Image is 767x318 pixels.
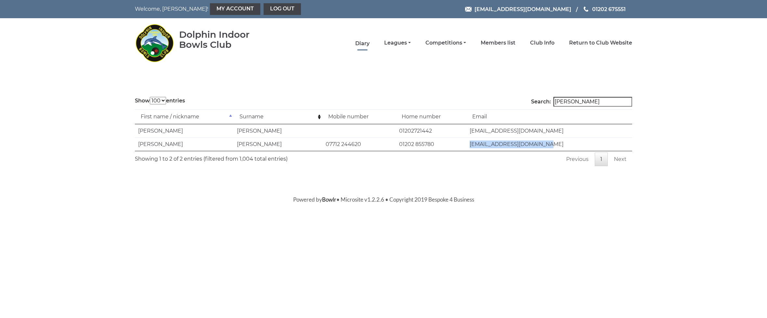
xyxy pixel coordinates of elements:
[465,7,472,12] img: Email
[583,5,626,13] a: Phone us 01202 675551
[135,138,234,151] td: [PERSON_NAME]
[466,124,632,138] td: [EMAIL_ADDRESS][DOMAIN_NAME]
[592,6,626,12] span: 01202 675551
[135,124,234,138] td: [PERSON_NAME]
[531,97,632,107] label: Search:
[322,196,336,203] a: Bowlr
[481,39,515,46] a: Members list
[595,152,608,166] a: 1
[264,3,301,15] a: Log out
[584,7,588,12] img: Phone us
[135,97,185,105] label: Show entries
[322,138,396,151] td: 07712 244620
[135,3,336,15] nav: Welcome, [PERSON_NAME]!
[425,39,466,46] a: Competitions
[355,40,370,47] a: Diary
[396,109,466,124] td: Home number
[466,138,632,151] td: [EMAIL_ADDRESS][DOMAIN_NAME]
[465,5,571,13] a: Email [EMAIL_ADDRESS][DOMAIN_NAME]
[569,39,632,46] a: Return to Club Website
[135,151,288,163] div: Showing 1 to 2 of 2 entries (filtered from 1,004 total entries)
[322,109,396,124] td: Mobile number
[234,124,323,138] td: [PERSON_NAME]
[608,152,632,166] a: Next
[396,124,466,138] td: 01202721442
[384,39,411,46] a: Leagues
[150,97,166,104] select: Showentries
[530,39,554,46] a: Club Info
[293,196,474,203] span: Powered by • Microsite v1.2.2.6 • Copyright 2019 Bespoke 4 Business
[553,97,632,107] input: Search:
[234,138,323,151] td: [PERSON_NAME]
[135,20,174,66] img: Dolphin Indoor Bowls Club
[474,6,571,12] span: [EMAIL_ADDRESS][DOMAIN_NAME]
[466,109,632,124] td: Email
[179,30,270,50] div: Dolphin Indoor Bowls Club
[561,152,594,166] a: Previous
[135,109,234,124] td: First name / nickname: activate to sort column descending
[210,3,260,15] a: My Account
[234,109,323,124] td: Surname: activate to sort column ascending
[396,138,466,151] td: 01202 855780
